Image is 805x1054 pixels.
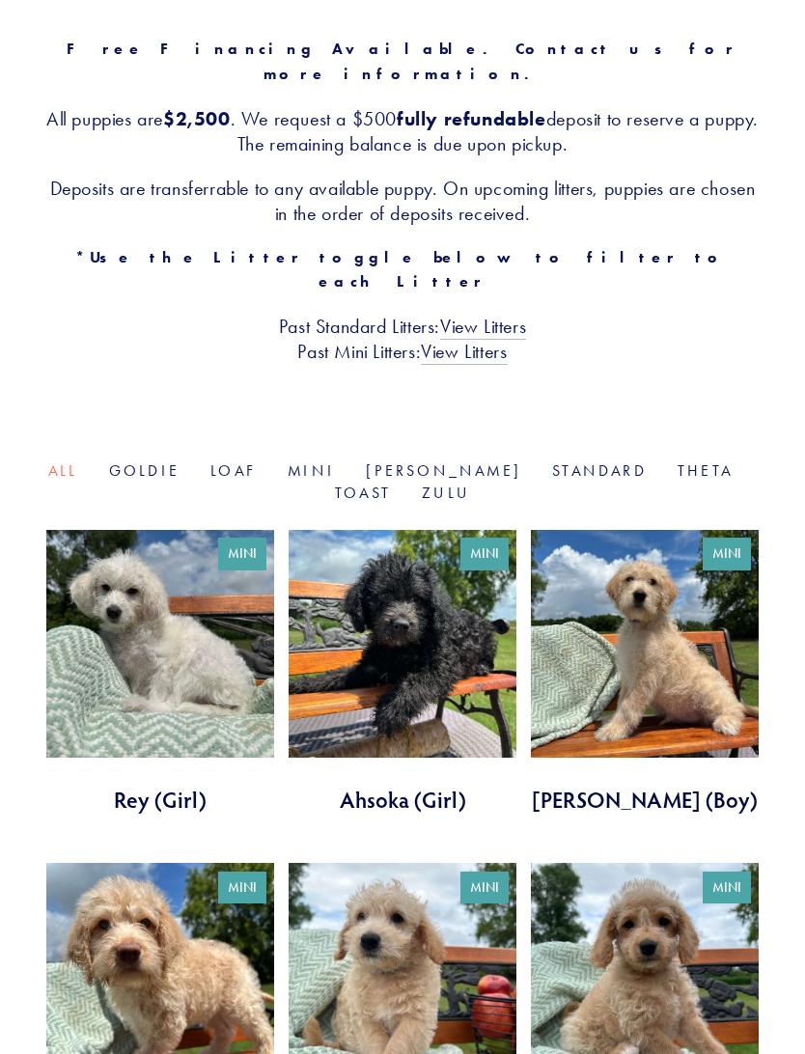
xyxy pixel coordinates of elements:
[552,461,647,480] a: Standard
[163,107,231,130] strong: $2,500
[46,176,759,226] h3: Deposits are transferrable to any available puppy. On upcoming litters, puppies are chosen in the...
[366,461,521,480] a: [PERSON_NAME]
[421,340,507,365] a: View Litters
[67,40,754,83] strong: Free Financing Available. Contact us for more information.
[422,484,470,502] a: Zulu
[440,315,526,340] a: View Litters
[335,484,391,502] a: Toast
[678,461,733,480] a: Theta
[46,106,759,156] h3: All puppies are . We request a $500 deposit to reserve a puppy. The remaining balance is due upon...
[75,248,745,291] strong: *Use the Litter toggle below to filter to each Litter
[397,107,546,130] strong: fully refundable
[109,461,180,480] a: Goldie
[288,461,335,480] a: Mini
[46,314,759,364] h3: Past Standard Litters: Past Mini Litters:
[210,461,257,480] a: Loaf
[48,461,78,480] a: All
